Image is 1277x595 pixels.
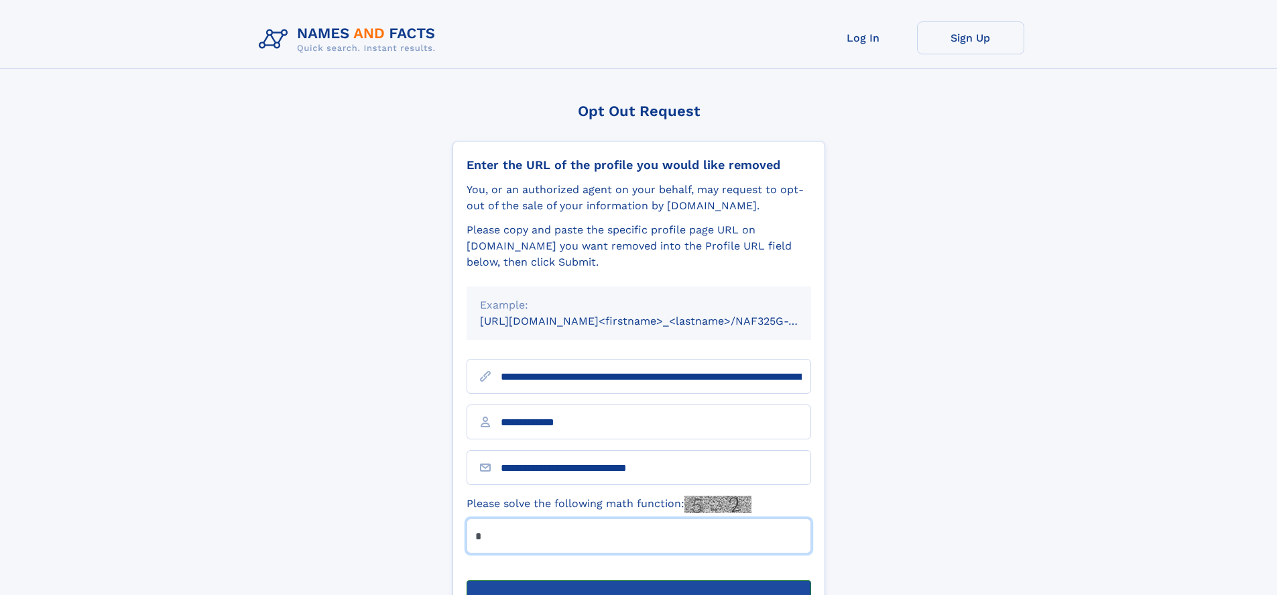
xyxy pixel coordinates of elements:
[480,297,798,313] div: Example:
[467,222,811,270] div: Please copy and paste the specific profile page URL on [DOMAIN_NAME] you want removed into the Pr...
[467,182,811,214] div: You, or an authorized agent on your behalf, may request to opt-out of the sale of your informatio...
[810,21,917,54] a: Log In
[452,103,825,119] div: Opt Out Request
[253,21,446,58] img: Logo Names and Facts
[467,496,751,513] label: Please solve the following math function:
[480,315,837,327] small: [URL][DOMAIN_NAME]<firstname>_<lastname>/NAF325G-xxxxxxxx
[917,21,1024,54] a: Sign Up
[467,158,811,172] div: Enter the URL of the profile you would like removed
